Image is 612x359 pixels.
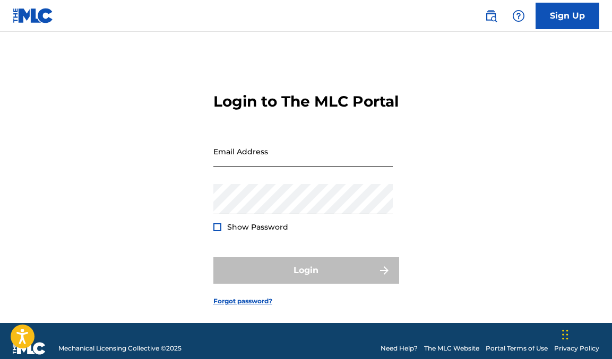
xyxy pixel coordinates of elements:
a: Need Help? [381,344,418,353]
img: logo [13,342,46,355]
div: Help [508,5,529,27]
a: Portal Terms of Use [486,344,548,353]
a: Privacy Policy [554,344,599,353]
iframe: Chat Widget [559,308,612,359]
div: Drag [562,319,568,351]
span: Show Password [227,222,288,232]
img: MLC Logo [13,8,54,23]
h3: Login to The MLC Portal [213,92,399,111]
a: Public Search [480,5,502,27]
img: help [512,10,525,22]
a: Forgot password? [213,296,272,306]
img: search [485,10,497,22]
a: Sign Up [536,3,599,29]
span: Mechanical Licensing Collective © 2025 [58,344,182,353]
a: The MLC Website [424,344,479,353]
